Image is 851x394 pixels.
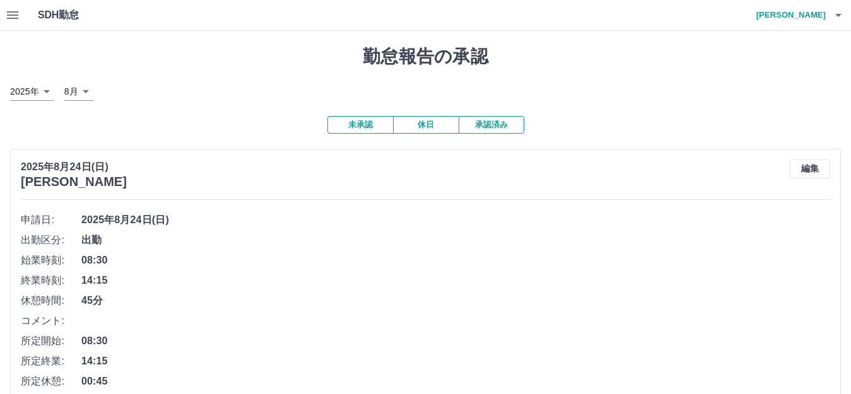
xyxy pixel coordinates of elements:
[21,333,81,349] span: 所定開始:
[21,273,81,288] span: 終業時刻:
[21,354,81,369] span: 所定終業:
[459,116,524,134] button: 承認済み
[81,212,830,228] span: 2025年8月24日(日)
[81,273,830,288] span: 14:15
[21,159,127,175] p: 2025年8月24日(日)
[21,293,81,308] span: 休憩時間:
[21,233,81,248] span: 出勤区分:
[81,333,830,349] span: 08:30
[81,253,830,268] span: 08:30
[10,83,54,101] div: 2025年
[327,116,393,134] button: 未承認
[81,374,830,389] span: 00:45
[10,46,841,67] h1: 勤怠報告の承認
[81,233,830,248] span: 出勤
[64,83,93,101] div: 8月
[21,253,81,268] span: 始業時刻:
[21,212,81,228] span: 申請日:
[21,313,81,328] span: コメント:
[81,293,830,308] span: 45分
[790,159,830,178] button: 編集
[21,374,81,389] span: 所定休憩:
[81,354,830,369] span: 14:15
[21,175,127,189] h3: [PERSON_NAME]
[393,116,459,134] button: 休日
